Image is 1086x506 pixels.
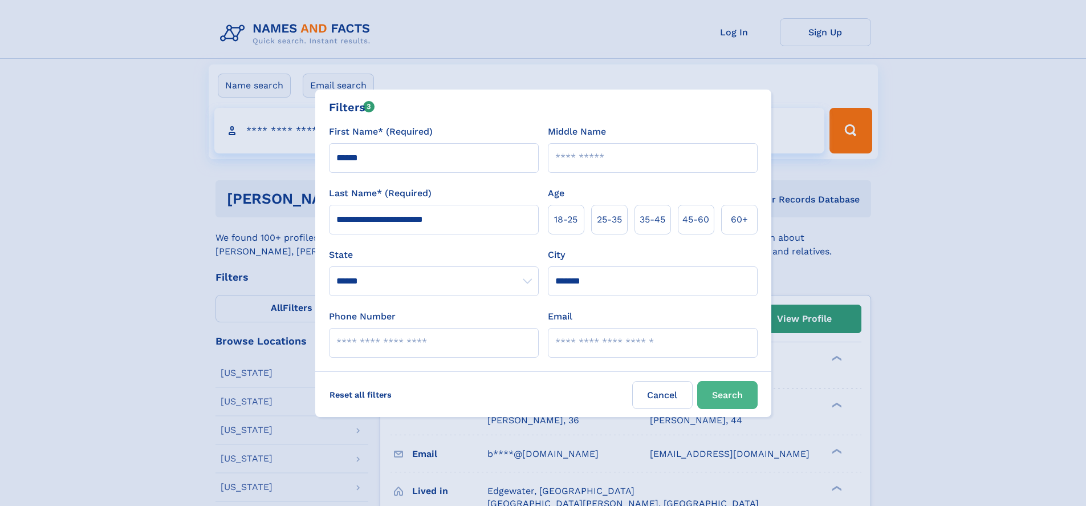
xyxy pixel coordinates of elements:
[640,213,665,226] span: 35‑45
[697,381,758,409] button: Search
[548,125,606,139] label: Middle Name
[548,310,572,323] label: Email
[329,248,539,262] label: State
[632,381,693,409] label: Cancel
[548,187,564,200] label: Age
[329,310,396,323] label: Phone Number
[682,213,709,226] span: 45‑60
[329,187,432,200] label: Last Name* (Required)
[329,99,375,116] div: Filters
[322,381,399,408] label: Reset all filters
[731,213,748,226] span: 60+
[329,125,433,139] label: First Name* (Required)
[597,213,622,226] span: 25‑35
[554,213,577,226] span: 18‑25
[548,248,565,262] label: City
